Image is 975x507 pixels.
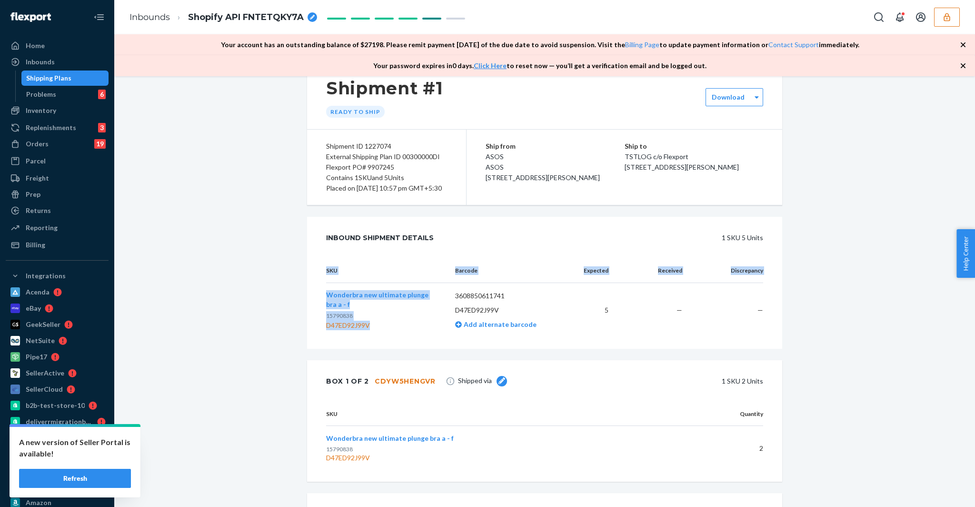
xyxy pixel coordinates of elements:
button: Close Navigation [90,8,109,27]
div: Integrations [26,271,66,281]
th: Quantity [682,402,763,426]
th: SKU [326,402,682,426]
p: A new version of Seller Portal is available! [19,436,131,459]
span: Wonderbra new ultimate plunge bra a - f [326,434,454,442]
a: eBay [6,301,109,316]
td: 5 [568,283,616,338]
div: Shipping Plans [26,73,71,83]
div: 3 [98,123,106,132]
td: 2 [682,426,763,471]
a: NetSuite [6,333,109,348]
div: Replenishments [26,123,76,132]
div: Parcel [26,156,46,166]
th: SKU [326,259,448,283]
a: Pipe17 [6,349,109,365]
p: Ship to [625,141,764,152]
a: iqg2uk-i5 [6,463,109,478]
button: Open Search Box [869,8,888,27]
div: GeekSeller [26,320,60,329]
button: Wonderbra new ultimate plunge bra a - f [326,434,454,443]
h1: Shipment #1 [326,78,443,98]
div: D47ED92J99V [326,453,674,463]
span: Shopify API FNTETQKY7A [188,11,304,24]
div: Billing [26,240,45,250]
span: Wonderbra new ultimate plunge bra a - f [326,291,428,308]
ol: breadcrumbs [122,3,325,31]
a: Returns [6,203,109,218]
a: Inventory [6,103,109,118]
div: Contains 1 SKU and 5 Units [326,172,447,183]
a: deliverrmigrationbasictest [6,414,109,429]
th: Received [616,259,689,283]
span: — [757,306,763,314]
a: Parcel [6,153,109,169]
a: Orders19 [6,136,109,152]
button: Open notifications [890,8,909,27]
a: v2-test-store-4-2025 [6,430,109,446]
div: Prep [26,190,40,199]
div: Shipment ID 1227074 [326,141,447,152]
div: Inventory [26,106,56,115]
button: Open account menu [911,8,930,27]
div: External Shipping Plan ID 00300000DI [326,152,447,162]
div: deliverrmigrationbasictest [26,417,93,426]
button: Help Center [956,229,975,278]
a: Acenda [6,284,109,300]
div: 6 [98,90,106,99]
div: 19 [94,139,106,149]
span: 15790838 [326,446,353,453]
a: Shipping Plans [21,71,109,86]
div: Ready to ship [326,106,385,118]
span: [STREET_ADDRESS][PERSON_NAME] [625,163,739,171]
div: Acenda [26,287,50,297]
a: Skupreme [6,479,109,494]
a: GeekSeller [6,317,109,332]
a: Click Here [474,61,507,70]
div: Inbounds [26,57,55,67]
div: 1 SKU 5 Units [455,228,763,247]
button: Integrations [6,268,109,284]
a: Replenishments3 [6,120,109,135]
p: Your account has an outstanding balance of $ 27198 . Please remit payment [DATE] of the due date ... [221,40,859,50]
div: NetSuite [26,336,55,345]
div: Problems [26,90,56,99]
div: D47ED92J99V [326,321,440,330]
div: b2b-test-store-10 [26,401,85,410]
label: Download [712,92,745,102]
button: Wonderbra new ultimate plunge bra a - f [326,290,440,309]
div: Orders [26,139,49,149]
a: Home [6,38,109,53]
a: [PERSON_NAME]-b2b-test-store-2 [6,446,109,462]
th: Expected [568,259,616,283]
div: Home [26,41,45,51]
a: Billing [6,237,109,253]
div: Freight [26,173,49,183]
a: Billing Page [625,41,659,49]
span: Add alternate barcode [462,320,537,328]
div: eBay [26,304,41,313]
div: SellerCloud [26,385,63,394]
a: Contact Support [768,41,819,49]
th: Discrepancy [690,259,763,283]
div: Pipe17 [26,352,47,362]
div: 1 SKU 2 Units [521,372,763,391]
a: SellerCloud [6,382,109,397]
span: 15790838 [326,312,353,319]
div: Reporting [26,223,58,233]
a: b2b-test-store-10 [6,398,109,413]
a: Problems6 [21,87,109,102]
p: 3608850611741 [455,291,561,301]
div: Returns [26,206,51,215]
div: Flexport PO# 9907245 [326,162,447,172]
span: — [677,306,682,314]
p: TSTLOG c/o Flexport [625,152,764,162]
a: Inbounds [129,12,170,22]
th: Barcode [448,259,569,283]
a: Inbounds [6,54,109,70]
div: CDYW5HENGVR [375,376,436,386]
a: Freight [6,171,109,186]
p: D47ED92J99V [455,305,561,315]
div: Box 1 of 2 [326,372,436,391]
a: Add alternate barcode [455,320,537,328]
